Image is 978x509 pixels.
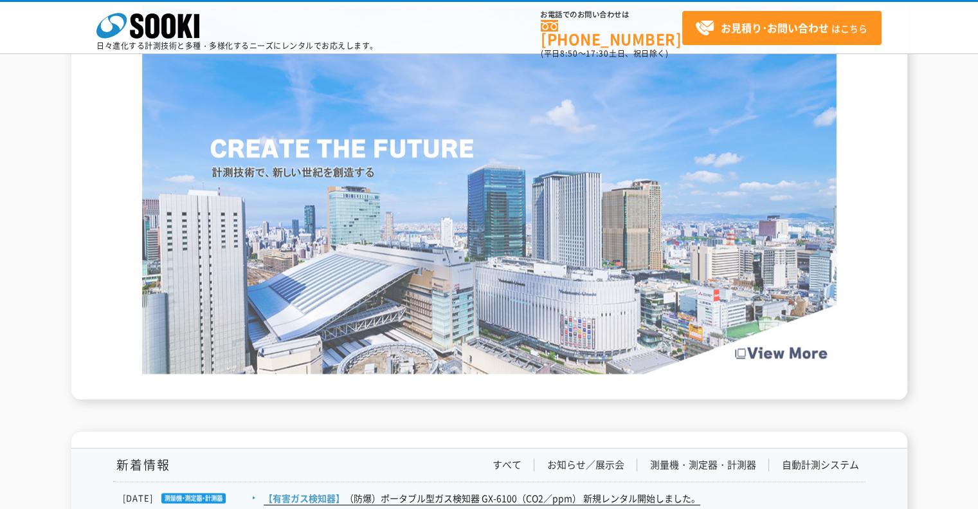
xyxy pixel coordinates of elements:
[264,492,345,504] span: 【有害ガス検知器】
[142,5,837,374] img: Create the Future
[113,458,170,472] h1: 新着情報
[541,20,682,46] a: [PHONE_NUMBER]
[153,493,226,503] img: 測量機・測定器・計測器
[782,458,859,472] a: 自動計測システム
[721,20,829,35] strong: お見積り･お問い合わせ
[650,458,756,472] a: 測量機・測定器・計測器
[547,458,624,472] a: お知らせ／展示会
[96,42,378,50] p: 日々進化する計測技術と多種・多様化するニーズにレンタルでお応えします。
[560,48,578,59] span: 8:50
[586,48,609,59] span: 17:30
[123,492,262,505] dt: [DATE]
[682,11,882,45] a: お見積り･お問い合わせはこちら
[142,360,837,373] a: Create the Future
[541,48,668,59] span: (平日 ～ 土日、祝日除く)
[541,11,682,19] span: お電話でのお問い合わせは
[695,19,867,38] span: はこちら
[264,492,700,505] a: 【有害ガス検知器】（防爆）ポータブル型ガス検知器 GX-6100（CO2／ppm） 新規レンタル開始しました。
[493,458,521,472] a: すべて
